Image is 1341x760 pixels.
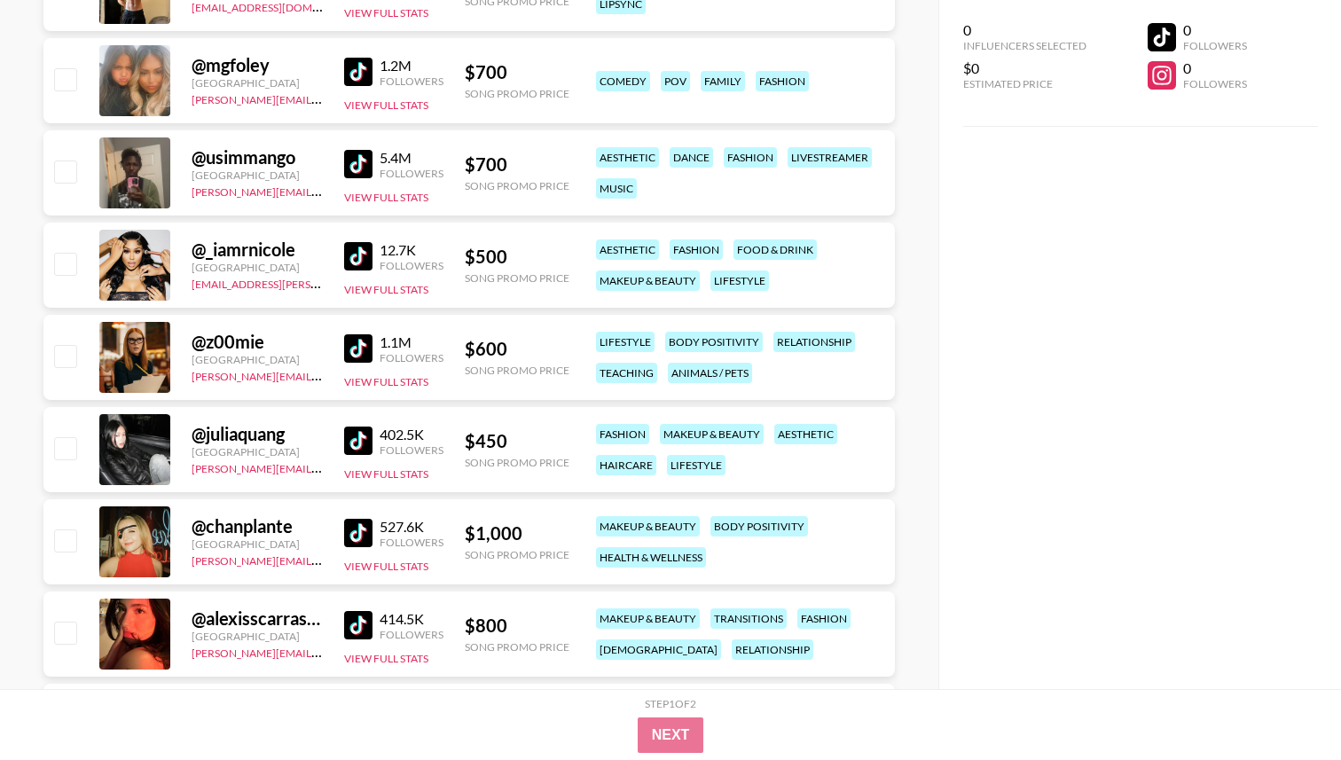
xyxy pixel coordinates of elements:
div: @ z00mie [192,331,323,353]
div: Song Promo Price [465,456,569,469]
button: View Full Stats [344,98,428,112]
div: @ mgfoley [192,54,323,76]
div: aesthetic [774,424,837,444]
div: Song Promo Price [465,548,569,561]
div: fashion [724,147,777,168]
div: [GEOGRAPHIC_DATA] [192,353,323,366]
a: [PERSON_NAME][EMAIL_ADDRESS][DOMAIN_NAME] [192,551,454,568]
div: Followers [380,259,443,272]
div: Step 1 of 2 [645,697,696,710]
div: makeup & beauty [660,424,764,444]
img: TikTok [344,427,372,455]
div: Followers [380,628,443,641]
button: View Full Stats [344,467,428,481]
div: livestreamer [788,147,872,168]
div: transitions [710,608,787,629]
div: comedy [596,71,650,91]
img: TikTok [344,611,372,639]
div: Song Promo Price [465,271,569,285]
img: TikTok [344,519,372,547]
img: TikTok [344,58,372,86]
div: [DEMOGRAPHIC_DATA] [596,639,721,660]
div: family [701,71,745,91]
img: TikTok [344,242,372,270]
button: View Full Stats [344,6,428,20]
div: relationship [732,639,813,660]
div: Followers [380,167,443,180]
div: 12.7K [380,241,443,259]
div: fashion [596,424,649,444]
div: fashion [670,239,723,260]
div: [GEOGRAPHIC_DATA] [192,168,323,182]
button: View Full Stats [344,375,428,388]
div: lifestyle [667,455,725,475]
div: makeup & beauty [596,516,700,537]
div: $ 500 [465,246,569,268]
div: 1.1M [380,333,443,351]
div: Estimated Price [963,77,1086,90]
div: @ chanplante [192,515,323,537]
div: makeup & beauty [596,608,700,629]
div: Song Promo Price [465,179,569,192]
div: Song Promo Price [465,87,569,100]
a: [PERSON_NAME][EMAIL_ADDRESS][PERSON_NAME][PERSON_NAME][DOMAIN_NAME] [192,182,623,199]
div: $ 800 [465,615,569,637]
div: [GEOGRAPHIC_DATA] [192,630,323,643]
div: fashion [756,71,809,91]
div: dance [670,147,713,168]
div: makeup & beauty [596,270,700,291]
div: $ 700 [465,153,569,176]
div: @ alexisscarrasco_ [192,607,323,630]
div: [GEOGRAPHIC_DATA] [192,261,323,274]
div: Song Promo Price [465,364,569,377]
div: 0 [1183,59,1247,77]
a: [PERSON_NAME][EMAIL_ADDRESS][DOMAIN_NAME] [192,643,454,660]
div: food & drink [733,239,817,260]
div: health & wellness [596,547,706,568]
a: [EMAIL_ADDRESS][PERSON_NAME][DOMAIN_NAME] [192,274,454,291]
a: [PERSON_NAME][EMAIL_ADDRESS][DOMAIN_NAME] [192,90,454,106]
div: 0 [963,21,1086,39]
div: animals / pets [668,363,752,383]
div: 414.5K [380,610,443,628]
button: View Full Stats [344,652,428,665]
div: $ 1,000 [465,522,569,545]
div: 0 [1183,21,1247,39]
button: View Full Stats [344,191,428,204]
div: Followers [1183,77,1247,90]
div: Followers [380,443,443,457]
div: $ 450 [465,430,569,452]
div: body positivity [665,332,763,352]
div: music [596,178,637,199]
div: 5.4M [380,149,443,167]
div: relationship [773,332,855,352]
div: @ _iamrnicole [192,239,323,261]
div: Followers [1183,39,1247,52]
div: Followers [380,74,443,88]
div: [GEOGRAPHIC_DATA] [192,76,323,90]
div: 402.5K [380,426,443,443]
div: aesthetic [596,147,659,168]
a: [PERSON_NAME][EMAIL_ADDRESS][DOMAIN_NAME] [192,366,454,383]
div: 1.2M [380,57,443,74]
div: $ 600 [465,338,569,360]
div: $ 700 [465,61,569,83]
a: [PERSON_NAME][EMAIL_ADDRESS][DOMAIN_NAME] [192,458,454,475]
button: View Full Stats [344,560,428,573]
div: 527.6K [380,518,443,536]
div: haircare [596,455,656,475]
div: lifestyle [596,332,655,352]
div: $0 [963,59,1086,77]
div: @ usimmango [192,146,323,168]
div: Influencers Selected [963,39,1086,52]
div: lifestyle [710,270,769,291]
div: Followers [380,536,443,549]
div: Song Promo Price [465,640,569,654]
div: [GEOGRAPHIC_DATA] [192,537,323,551]
button: Next [638,717,704,753]
div: teaching [596,363,657,383]
div: aesthetic [596,239,659,260]
div: pov [661,71,690,91]
img: TikTok [344,150,372,178]
div: [GEOGRAPHIC_DATA] [192,445,323,458]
